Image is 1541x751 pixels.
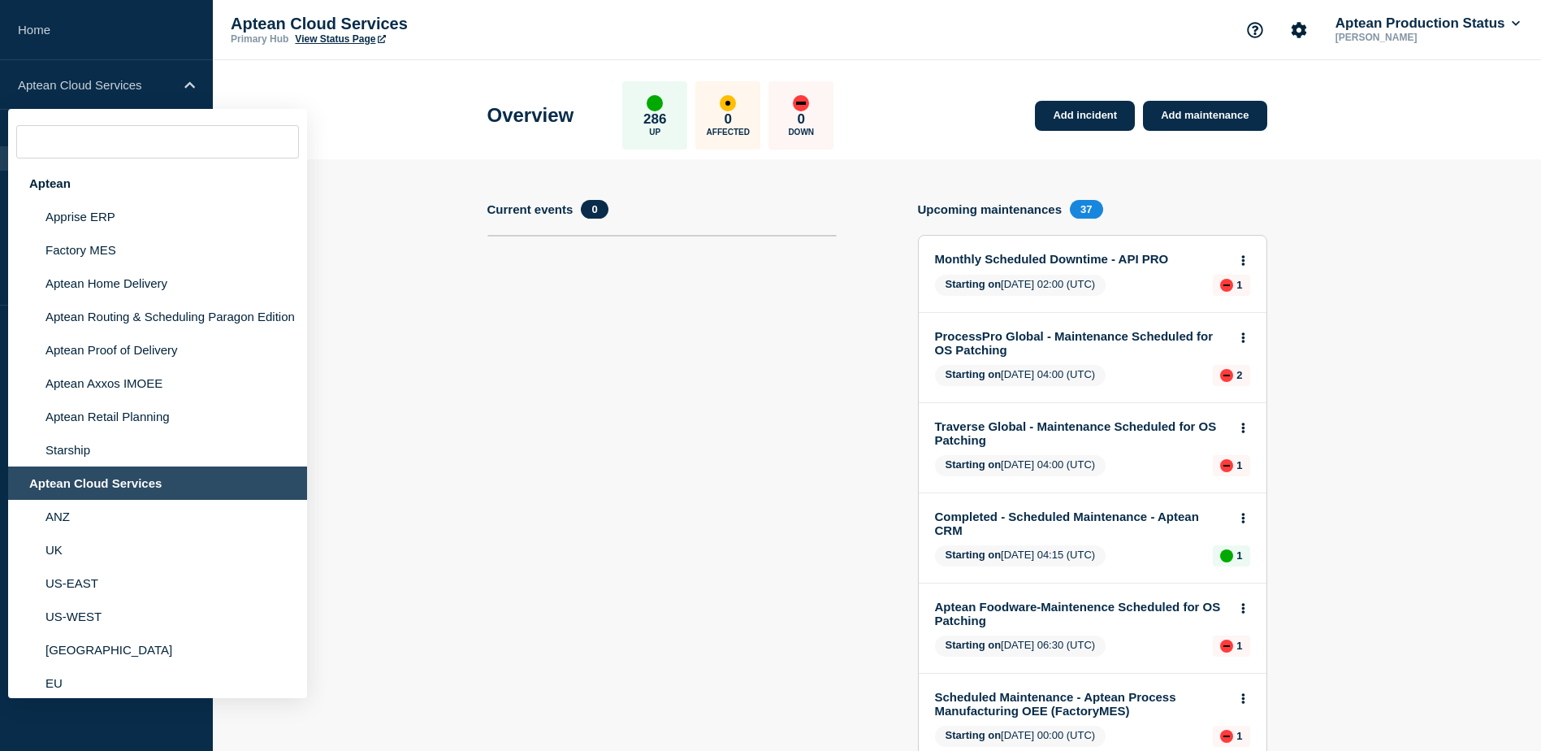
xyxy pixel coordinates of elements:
[935,329,1228,357] a: ProcessPro Global - Maintenance Scheduled for OS Patching
[946,549,1002,561] span: Starting on
[788,128,814,137] p: Down
[8,433,307,467] li: Starship
[1220,459,1233,472] div: down
[1236,549,1242,562] p: 1
[8,300,307,333] li: Aptean Routing & Scheduling Paragon Edition
[935,636,1106,657] span: [DATE] 06:30 (UTC)
[1236,459,1242,471] p: 1
[1236,279,1242,291] p: 1
[8,200,307,233] li: Apprise ERP
[935,690,1228,718] a: Scheduled Maintenance - Aptean Process Manufacturing OEE (FactoryMES)
[8,167,307,200] div: Aptean
[798,111,805,128] p: 0
[1070,200,1102,219] span: 37
[8,400,307,433] li: Aptean Retail Planning
[1143,101,1266,131] a: Add maintenance
[295,33,385,45] a: View Status Page
[1236,369,1242,381] p: 2
[8,233,307,267] li: Factory MES
[725,111,732,128] p: 0
[946,458,1002,471] span: Starting on
[8,267,307,300] li: Aptean Home Delivery
[935,252,1228,266] a: Monthly Scheduled Downtime - API PRO
[8,633,307,666] li: [GEOGRAPHIC_DATA]
[1220,549,1233,562] div: up
[935,419,1228,447] a: Traverse Global - Maintenance Scheduled for OS Patching
[935,545,1106,567] span: [DATE] 04:15 (UTC)
[935,365,1106,386] span: [DATE] 04:00 (UTC)
[946,368,1002,380] span: Starting on
[935,726,1106,747] span: [DATE] 00:00 (UTC)
[1236,730,1242,742] p: 1
[935,455,1106,476] span: [DATE] 04:00 (UTC)
[8,666,307,700] li: EU
[581,200,608,219] span: 0
[935,510,1228,537] a: Completed - Scheduled Maintenance - Aptean CRM
[918,202,1063,216] h4: Upcoming maintenances
[1220,640,1233,653] div: down
[8,367,307,400] li: Aptean Axxos IMOEE
[8,533,307,567] li: UK
[8,467,307,500] div: Aptean Cloud Services
[487,104,574,127] h1: Overview
[793,95,809,111] div: down
[643,111,666,128] p: 286
[935,600,1228,627] a: Aptean Foodware-Maintenence Scheduled for OS Patching
[946,729,1002,741] span: Starting on
[1282,13,1316,47] button: Account settings
[8,567,307,600] li: US-EAST
[1035,101,1135,131] a: Add incident
[8,333,307,367] li: Aptean Proof of Delivery
[649,128,660,137] p: Up
[18,78,174,92] p: Aptean Cloud Services
[1332,15,1523,32] button: Aptean Production Status
[8,500,307,533] li: ANZ
[8,600,307,633] li: US-WEST
[231,15,556,33] p: Aptean Cloud Services
[946,639,1002,651] span: Starting on
[720,95,736,111] div: affected
[935,275,1106,296] span: [DATE] 02:00 (UTC)
[1220,279,1233,292] div: down
[1332,32,1501,43] p: [PERSON_NAME]
[1220,369,1233,382] div: down
[946,278,1002,290] span: Starting on
[1236,640,1242,652] p: 1
[707,128,750,137] p: Affected
[647,95,663,111] div: up
[487,202,574,216] h4: Current events
[1220,730,1233,743] div: down
[231,33,288,45] p: Primary Hub
[1238,13,1272,47] button: Support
